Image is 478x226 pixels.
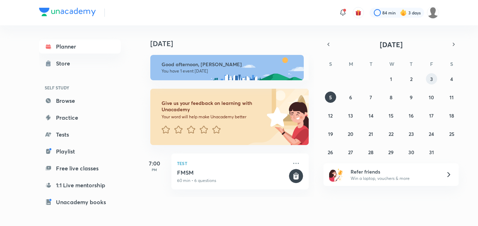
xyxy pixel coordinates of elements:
[388,149,394,156] abbr: October 29, 2025
[329,168,343,182] img: referral
[365,146,377,158] button: October 28, 2025
[370,61,372,67] abbr: Tuesday
[390,94,392,101] abbr: October 8, 2025
[325,110,336,121] button: October 12, 2025
[328,149,333,156] abbr: October 26, 2025
[365,110,377,121] button: October 14, 2025
[349,61,353,67] abbr: Monday
[325,146,336,158] button: October 26, 2025
[353,7,364,18] button: avatar
[348,149,353,156] abbr: October 27, 2025
[405,73,417,84] button: October 2, 2025
[351,175,437,182] p: Win a laptop, vouchers & more
[426,128,437,139] button: October 24, 2025
[429,112,434,119] abbr: October 17, 2025
[450,76,453,82] abbr: October 4, 2025
[385,128,397,139] button: October 22, 2025
[405,128,417,139] button: October 23, 2025
[365,92,377,103] button: October 7, 2025
[355,10,361,16] img: avatar
[385,146,397,158] button: October 29, 2025
[385,110,397,121] button: October 15, 2025
[446,128,457,139] button: October 25, 2025
[39,161,121,175] a: Free live classes
[329,94,332,101] abbr: October 5, 2025
[369,112,373,119] abbr: October 14, 2025
[333,39,449,49] button: [DATE]
[365,128,377,139] button: October 21, 2025
[39,111,121,125] a: Practice
[405,146,417,158] button: October 30, 2025
[390,76,392,82] abbr: October 1, 2025
[39,94,121,108] a: Browse
[446,110,457,121] button: October 18, 2025
[39,195,121,209] a: Unacademy books
[39,144,121,158] a: Playlist
[140,168,169,172] p: PM
[325,92,336,103] button: October 5, 2025
[177,159,288,168] p: Test
[389,61,394,67] abbr: Wednesday
[389,131,394,137] abbr: October 22, 2025
[408,149,414,156] abbr: October 30, 2025
[405,110,417,121] button: October 16, 2025
[429,149,434,156] abbr: October 31, 2025
[450,61,453,67] abbr: Saturday
[325,128,336,139] button: October 19, 2025
[39,8,96,18] a: Company Logo
[177,169,288,176] h5: FMSM
[369,131,373,137] abbr: October 21, 2025
[446,73,457,84] button: October 4, 2025
[328,131,333,137] abbr: October 19, 2025
[446,92,457,103] button: October 11, 2025
[345,128,356,139] button: October 20, 2025
[345,110,356,121] button: October 13, 2025
[345,92,356,103] button: October 6, 2025
[349,94,352,101] abbr: October 6, 2025
[368,149,373,156] abbr: October 28, 2025
[39,56,121,70] a: Store
[162,114,264,120] p: Your word will help make Unacademy better
[39,8,96,16] img: Company Logo
[345,146,356,158] button: October 27, 2025
[370,94,372,101] abbr: October 7, 2025
[348,131,353,137] abbr: October 20, 2025
[449,112,454,119] abbr: October 18, 2025
[150,55,304,80] img: afternoon
[56,59,74,68] div: Store
[351,168,437,175] h6: Refer friends
[329,61,332,67] abbr: Sunday
[39,82,121,94] h6: SELF STUDY
[39,178,121,192] a: 1:1 Live mentorship
[328,112,333,119] abbr: October 12, 2025
[162,100,264,113] h6: Give us your feedback on learning with Unacademy
[429,94,434,101] abbr: October 10, 2025
[409,112,414,119] abbr: October 16, 2025
[400,9,407,16] img: streak
[385,92,397,103] button: October 8, 2025
[449,131,454,137] abbr: October 25, 2025
[405,92,417,103] button: October 9, 2025
[426,92,437,103] button: October 10, 2025
[140,159,169,168] h5: 7:00
[426,110,437,121] button: October 17, 2025
[409,131,414,137] abbr: October 23, 2025
[177,177,288,184] p: 60 min • 6 questions
[449,94,454,101] abbr: October 11, 2025
[429,131,434,137] abbr: October 24, 2025
[348,112,353,119] abbr: October 13, 2025
[39,127,121,142] a: Tests
[410,76,413,82] abbr: October 2, 2025
[39,39,121,54] a: Planner
[150,39,316,48] h4: [DATE]
[427,7,439,19] img: Shikha kumari
[410,94,413,101] abbr: October 9, 2025
[243,89,309,145] img: feedback_image
[385,73,397,84] button: October 1, 2025
[162,61,297,68] h6: Good afternoon, [PERSON_NAME]
[162,68,297,74] p: You have 1 event [DATE]
[426,146,437,158] button: October 31, 2025
[430,61,433,67] abbr: Friday
[410,61,413,67] abbr: Thursday
[389,112,394,119] abbr: October 15, 2025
